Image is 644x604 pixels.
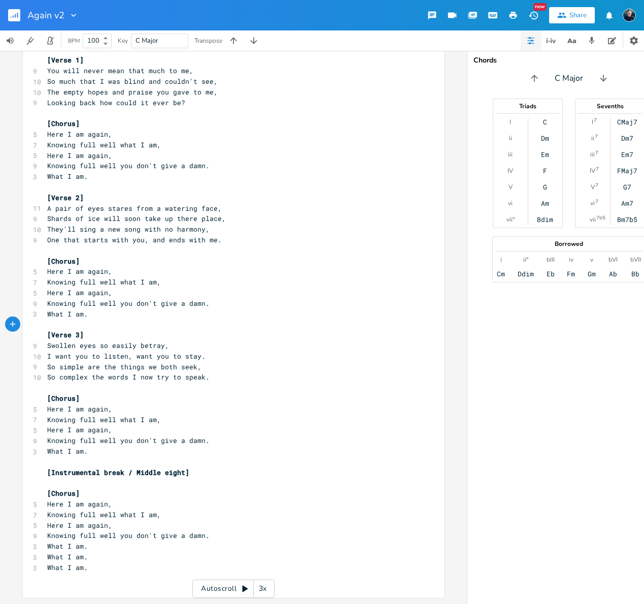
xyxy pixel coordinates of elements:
[509,183,513,191] div: V
[47,436,210,445] span: Knowing full well you don't give a damn.
[523,256,528,264] div: ii°
[590,215,596,224] div: vii
[518,270,534,278] div: Ddim
[47,277,161,287] span: Knowing full well what I am,
[508,150,513,158] div: iii
[569,11,587,20] div: Share
[47,362,201,371] span: So simple are the things we both seek,
[47,151,112,160] span: Here I am again,
[623,9,636,22] img: Stew Dean
[47,119,80,128] span: [Chorus]
[508,199,513,207] div: vi
[617,167,637,175] div: FMaj7
[47,257,80,266] span: [Chorus]
[621,134,633,142] div: Dm7
[500,256,502,264] div: i
[497,270,505,278] div: Cm
[541,150,549,158] div: Em
[47,468,189,477] span: [Instrumental break / Middle eight]
[47,425,112,434] span: Here I am again,
[590,150,595,158] div: iii
[47,531,210,540] span: Knowing full well you don't give a damn.
[523,6,544,24] button: New
[543,183,547,191] div: G
[541,134,549,142] div: Dm
[47,267,112,276] span: Here I am again,
[631,270,639,278] div: Bb
[507,167,513,175] div: IV
[47,404,112,414] span: Here I am again,
[588,270,596,278] div: Gm
[47,352,206,361] span: I want you to listen, want you to stay.
[47,510,161,519] span: Knowing full well what I am,
[47,225,210,234] span: They'll sing a new song with no harmony,
[47,447,88,456] span: What I am.
[623,183,631,191] div: G7
[549,7,595,23] button: Share
[47,499,112,508] span: Here I am again,
[543,118,547,126] div: C
[537,215,553,224] div: Bdim
[595,133,598,141] sup: 7
[47,542,88,551] span: What I am.
[47,172,88,181] span: What I am.
[555,73,583,84] span: C Major
[47,66,193,75] span: You will never mean that much to me,
[135,36,158,45] span: C Major
[590,199,595,207] div: vi
[47,341,169,350] span: Swollen eyes so easily betray,
[595,198,598,206] sup: 7
[594,116,597,124] sup: 7
[590,256,593,264] div: v
[47,98,185,107] span: Looking back how could it ever be?
[596,214,605,222] sup: 7b5
[47,288,112,297] span: Here I am again,
[47,415,161,424] span: Knowing full well what I am,
[47,309,88,319] span: What I am.
[47,394,80,403] span: [Chorus]
[509,134,512,142] div: ii
[547,270,555,278] div: Eb
[47,214,226,223] span: Shards of ice will soon take up there place,
[27,11,64,20] span: Again v2
[590,167,595,175] div: IV
[192,580,275,598] div: Autoscroll
[47,235,222,244] span: One that starts with you, and ends with me.
[47,552,88,561] span: What I am.
[47,55,84,65] span: [Verse 1]
[47,489,80,498] span: [Chorus]
[567,270,575,278] div: Fm
[630,256,641,264] div: bVII
[493,103,562,109] div: Triads
[194,38,222,44] div: Transpose
[592,118,593,126] div: I
[533,3,547,11] div: New
[569,256,573,264] div: iv
[617,118,637,126] div: CMaj7
[543,167,547,175] div: F
[591,134,594,142] div: ii
[506,215,515,224] div: vii°
[47,330,84,339] span: [Verse 3]
[47,77,218,86] span: So much that I was blind and couldn't see,
[617,215,637,224] div: Bm7b5
[47,130,112,139] span: Here I am again,
[510,118,511,126] div: I
[596,165,599,173] sup: 7
[47,204,222,213] span: A pair of eyes stares from a watering face,
[47,193,84,202] span: [Verse 2]
[47,140,161,149] span: Knowing full well what I am,
[621,199,633,207] div: Am7
[621,150,633,158] div: Em7
[47,299,210,308] span: Knowing full well you don't give a damn.
[595,149,598,157] sup: 7
[47,87,218,97] span: The empty hopes and praise you gave to me,
[609,270,617,278] div: Ab
[595,181,598,189] sup: 7
[118,38,128,44] div: Key
[47,161,210,170] span: Knowing full well you don't give a damn.
[591,183,595,191] div: V
[68,38,80,44] div: BPM
[47,372,210,382] span: So complex the words I now try to speak.
[47,521,112,530] span: Here I am again,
